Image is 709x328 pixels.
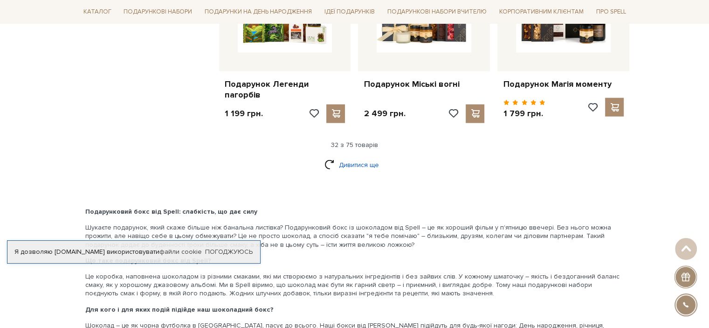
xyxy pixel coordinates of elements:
[120,5,196,19] a: Подарункові набори
[85,208,257,216] b: Подарунковий бокс від Spell: слабкість, що дає силу
[384,4,490,20] a: Подарункові набори Вчителю
[205,248,253,256] a: Погоджуюсь
[324,157,385,173] a: Дивитися ще
[85,257,211,265] b: Що таке подарунковий бокс від Spell?
[496,5,587,19] a: Корпоративним клієнтам
[201,5,316,19] a: Подарунки на День народження
[321,5,379,19] a: Ідеї подарунків
[85,272,624,298] p: Це коробка, наповнена шоколадом із різними смаками, які ми створюємо з натуральних інгредієнтів і...
[7,248,260,256] div: Я дозволяю [DOMAIN_NAME] використовувати
[76,141,633,149] div: 32 з 75 товарів
[364,108,405,119] p: 2 499 грн.
[225,108,263,119] p: 1 199 грн.
[503,79,624,90] a: Подарунок Магія моменту
[503,108,545,119] p: 1 799 грн.
[85,306,274,314] b: Для кого і для яких подій підійде наш шоколадний бокс?
[592,5,629,19] a: Про Spell
[85,223,624,249] p: Шукаєте подарунок, який скаже більше ніж банальна листівка? Подарунковий бокс із шоколадом від Sp...
[80,5,115,19] a: Каталог
[159,248,202,256] a: файли cookie
[364,79,484,90] a: Подарунок Міські вогні
[225,79,345,101] a: Подарунок Легенди пагорбів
